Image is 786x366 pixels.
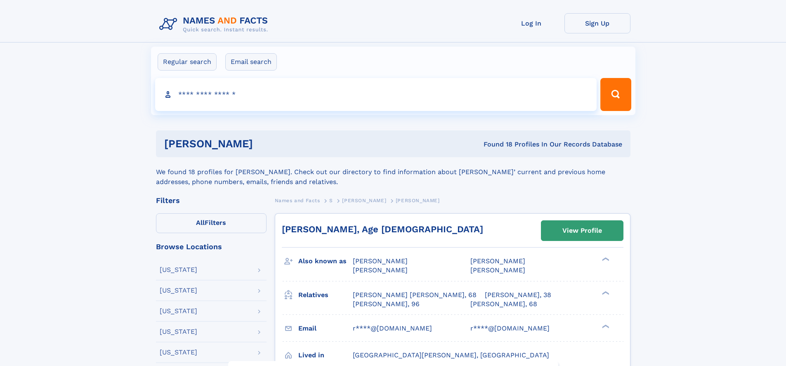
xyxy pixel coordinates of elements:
[160,267,197,273] div: [US_STATE]
[368,140,622,149] div: Found 18 Profiles In Our Records Database
[156,213,267,233] label: Filters
[600,257,610,262] div: ❯
[156,13,275,35] img: Logo Names and Facts
[156,197,267,204] div: Filters
[225,53,277,71] label: Email search
[196,219,205,227] span: All
[353,257,408,265] span: [PERSON_NAME]
[160,328,197,335] div: [US_STATE]
[396,198,440,203] span: [PERSON_NAME]
[485,290,551,300] a: [PERSON_NAME], 38
[342,198,386,203] span: [PERSON_NAME]
[470,300,537,309] a: [PERSON_NAME], 68
[156,157,630,187] div: We found 18 profiles for [PERSON_NAME]. Check out our directory to find information about [PERSON...
[275,195,320,205] a: Names and Facts
[564,13,630,33] a: Sign Up
[298,321,353,335] h3: Email
[600,78,631,111] button: Search Button
[156,243,267,250] div: Browse Locations
[298,254,353,268] h3: Also known as
[562,221,602,240] div: View Profile
[353,290,477,300] a: [PERSON_NAME] [PERSON_NAME], 68
[164,139,368,149] h1: [PERSON_NAME]
[282,224,483,234] a: [PERSON_NAME], Age [DEMOGRAPHIC_DATA]
[160,349,197,356] div: [US_STATE]
[342,195,386,205] a: [PERSON_NAME]
[353,300,420,309] a: [PERSON_NAME], 96
[329,198,333,203] span: S
[155,78,597,111] input: search input
[541,221,623,241] a: View Profile
[298,288,353,302] h3: Relatives
[160,308,197,314] div: [US_STATE]
[158,53,217,71] label: Regular search
[470,257,525,265] span: [PERSON_NAME]
[353,351,549,359] span: [GEOGRAPHIC_DATA][PERSON_NAME], [GEOGRAPHIC_DATA]
[298,348,353,362] h3: Lived in
[470,266,525,274] span: [PERSON_NAME]
[160,287,197,294] div: [US_STATE]
[600,290,610,295] div: ❯
[600,323,610,329] div: ❯
[329,195,333,205] a: S
[498,13,564,33] a: Log In
[353,266,408,274] span: [PERSON_NAME]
